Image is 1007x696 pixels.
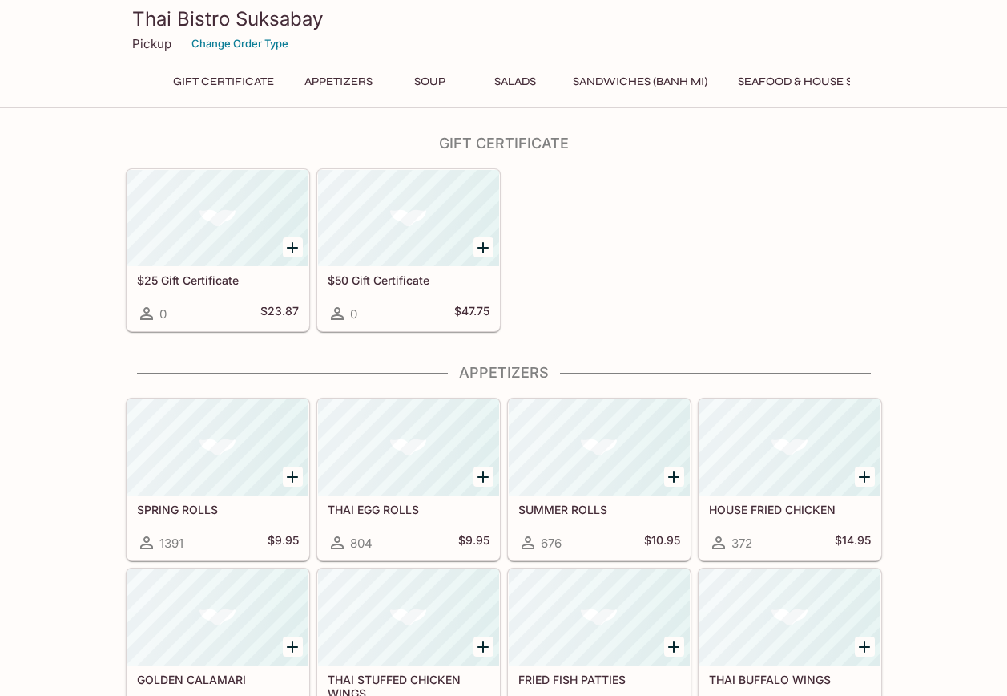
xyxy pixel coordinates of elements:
span: 372 [731,536,752,551]
div: SPRING ROLLS [127,399,308,496]
button: Add FRIED FISH PATTIES [664,637,684,657]
div: THAI STUFFED CHICKEN WINGS [318,569,499,666]
h4: Appetizers [126,364,882,382]
h5: SUMMER ROLLS [518,503,680,516]
button: Salads [479,71,551,93]
button: Soup [394,71,466,93]
div: THAI BUFFALO WINGS [699,569,880,666]
a: SUMMER ROLLS676$10.95 [508,399,691,560]
h5: THAI EGG ROLLS [328,503,489,516]
button: Change Order Type [184,31,296,56]
button: Add THAI STUFFED CHICKEN WINGS [473,637,493,657]
button: Gift Certificate [164,71,283,93]
button: Add SUMMER ROLLS [664,467,684,487]
h5: $25 Gift Certificate [137,273,299,287]
button: Seafood & House Specials [729,71,908,93]
a: $25 Gift Certificate0$23.87 [127,169,309,331]
span: 0 [159,306,167,322]
div: GOLDEN CALAMARI [127,569,308,666]
h5: HOUSE FRIED CHICKEN [709,503,871,516]
h5: $50 Gift Certificate [328,273,489,287]
h3: Thai Bistro Suksabay [132,6,876,31]
h5: GOLDEN CALAMARI [137,673,299,686]
button: Add GOLDEN CALAMARI [283,637,303,657]
div: $50 Gift Certificate [318,170,499,266]
p: Pickup [132,36,171,51]
div: HOUSE FRIED CHICKEN [699,399,880,496]
span: 1391 [159,536,183,551]
h5: $23.87 [260,304,299,323]
h4: Gift Certificate [126,135,882,152]
span: 676 [541,536,562,551]
button: Appetizers [296,71,381,93]
button: Sandwiches (Banh Mi) [564,71,716,93]
button: Add $25 Gift Certificate [283,237,303,257]
h5: $14.95 [835,533,871,552]
div: $25 Gift Certificate [127,170,308,266]
a: SPRING ROLLS1391$9.95 [127,399,309,560]
button: Add THAI BUFFALO WINGS [855,637,875,657]
h5: $47.75 [454,304,489,323]
button: Add $50 Gift Certificate [473,237,493,257]
button: Add THAI EGG ROLLS [473,467,493,487]
span: 804 [350,536,373,551]
h5: $9.95 [458,533,489,552]
a: THAI EGG ROLLS804$9.95 [317,399,500,560]
h5: $9.95 [268,533,299,552]
span: 0 [350,306,357,322]
a: HOUSE FRIED CHICKEN372$14.95 [699,399,881,560]
button: Add SPRING ROLLS [283,467,303,487]
div: SUMMER ROLLS [509,399,690,496]
h5: THAI BUFFALO WINGS [709,673,871,686]
a: $50 Gift Certificate0$47.75 [317,169,500,331]
h5: SPRING ROLLS [137,503,299,516]
div: THAI EGG ROLLS [318,399,499,496]
h5: $10.95 [644,533,680,552]
button: Add HOUSE FRIED CHICKEN [855,467,875,487]
div: FRIED FISH PATTIES [509,569,690,666]
h5: FRIED FISH PATTIES [518,673,680,686]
